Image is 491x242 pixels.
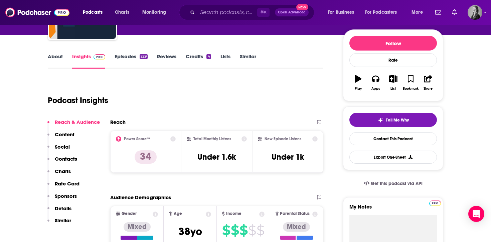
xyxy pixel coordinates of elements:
[124,222,151,232] div: Mixed
[110,119,126,125] h2: Reach
[115,53,148,69] a: Episodes229
[48,53,63,69] a: About
[355,87,362,91] div: Play
[424,87,433,91] div: Share
[240,53,256,69] a: Similar
[55,193,77,199] p: Sponsors
[349,151,437,164] button: Export One-Sheet
[174,212,182,216] span: Age
[124,137,150,141] h2: Power Score™
[193,137,231,141] h2: Total Monthly Listens
[265,137,301,141] h2: New Episode Listens
[361,7,407,18] button: open menu
[55,144,70,150] p: Social
[122,212,137,216] span: Gender
[142,8,166,17] span: Monitoring
[111,7,133,18] a: Charts
[323,7,362,18] button: open menu
[449,7,460,18] a: Show notifications dropdown
[272,152,304,162] h3: Under 1k
[206,54,211,59] div: 4
[386,117,409,123] span: Tell Me Why
[157,53,176,69] a: Reviews
[47,180,79,193] button: Rate Card
[231,225,239,236] span: $
[47,168,71,180] button: Charts
[138,7,175,18] button: open menu
[47,131,74,144] button: Content
[48,95,108,105] h1: Podcast Insights
[403,87,419,91] div: Bookmark
[278,11,306,14] span: Open Advanced
[47,144,70,156] button: Social
[390,87,396,91] div: List
[222,225,230,236] span: $
[178,225,202,238] span: 38 yo
[328,8,354,17] span: For Business
[55,131,74,138] p: Content
[55,156,77,162] p: Contacts
[47,205,71,218] button: Details
[429,199,441,206] a: Pro website
[402,71,419,95] button: Bookmark
[257,225,264,236] span: $
[197,152,236,162] h3: Under 1.6k
[257,8,270,17] span: ⌘ K
[55,168,71,174] p: Charts
[226,212,241,216] span: Income
[135,150,157,164] p: 34
[5,6,69,19] img: Podchaser - Follow, Share and Rate Podcasts
[185,5,321,20] div: Search podcasts, credits, & more...
[78,7,111,18] button: open menu
[115,8,129,17] span: Charts
[412,8,423,17] span: More
[420,71,437,95] button: Share
[433,7,444,18] a: Show notifications dropdown
[358,175,428,192] a: Get this podcast via API
[94,54,105,60] img: Podchaser Pro
[47,193,77,205] button: Sponsors
[47,217,71,230] button: Similar
[239,225,248,236] span: $
[197,7,257,18] input: Search podcasts, credits, & more...
[55,119,100,125] p: Reach & Audience
[55,217,71,224] p: Similar
[275,8,309,16] button: Open AdvancedNew
[349,36,437,51] button: Follow
[407,7,431,18] button: open menu
[280,212,310,216] span: Parental Status
[283,222,310,232] div: Mixed
[140,54,148,59] div: 229
[248,225,256,236] span: $
[220,53,230,69] a: Lists
[55,180,79,187] p: Rate Card
[72,53,105,69] a: InsightsPodchaser Pro
[384,71,402,95] button: List
[371,181,423,186] span: Get this podcast via API
[468,206,484,222] div: Open Intercom Messenger
[468,5,482,20] span: Logged in as katieTBG
[468,5,482,20] img: User Profile
[371,87,380,91] div: Apps
[349,53,437,67] div: Rate
[365,8,397,17] span: For Podcasters
[468,5,482,20] button: Show profile menu
[367,71,384,95] button: Apps
[429,200,441,206] img: Podchaser Pro
[349,71,367,95] button: Play
[47,156,77,168] button: Contacts
[378,117,383,123] img: tell me why sparkle
[83,8,103,17] span: Podcasts
[47,119,100,131] button: Reach & Audience
[110,194,171,200] h2: Audience Demographics
[349,132,437,145] a: Contact This Podcast
[186,53,211,69] a: Credits4
[349,113,437,127] button: tell me why sparkleTell Me Why
[349,204,437,215] label: My Notes
[296,4,308,10] span: New
[55,205,71,212] p: Details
